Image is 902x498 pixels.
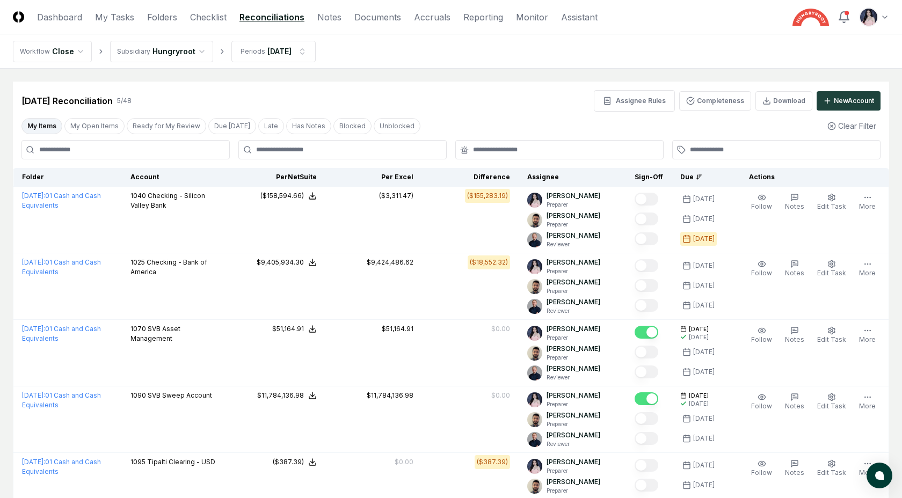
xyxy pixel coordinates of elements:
[527,432,542,447] img: ACg8ocLvq7MjQV6RZF1_Z8o96cGG_vCwfvrLdMx8PuJaibycWA8ZaAE=s96-c
[815,258,848,280] button: Edit Task
[241,47,265,56] div: Periods
[693,460,715,470] div: [DATE]
[635,346,658,358] button: Mark complete
[547,467,600,475] p: Preparer
[547,297,600,307] p: [PERSON_NAME]
[817,468,846,477] span: Edit Task
[751,202,772,210] span: Follow
[527,365,542,380] img: ACg8ocLvq7MjQV6RZF1_Z8o96cGG_vCwfvrLdMx8PuJaibycWA8ZaAE=s96-c
[547,334,600,342] p: Preparer
[527,299,542,314] img: ACg8ocLvq7MjQV6RZF1_Z8o96cGG_vCwfvrLdMx8PuJaibycWA8ZaAE=s96-c
[693,367,715,377] div: [DATE]
[257,258,317,267] button: $9,405,934.30
[422,168,519,187] th: Difference
[860,9,877,26] img: ACg8ocK1rwy8eqCe8mfIxWeyxIbp_9IQcG1JX1XyIUBvatxmYFCosBjk=s96-c
[689,333,709,341] div: [DATE]
[147,458,215,466] span: Tipalti Clearing - USD
[749,324,774,347] button: Follow
[130,192,205,209] span: Checking - Silicon Valley Bank
[755,91,812,111] button: Download
[547,258,600,267] p: [PERSON_NAME]
[516,11,548,24] a: Monitor
[272,324,304,334] div: $51,164.91
[693,214,715,224] div: [DATE]
[414,11,450,24] a: Accruals
[527,459,542,474] img: ACg8ocK1rwy8eqCe8mfIxWeyxIbp_9IQcG1JX1XyIUBvatxmYFCosBjk=s96-c
[680,172,723,182] div: Due
[693,194,715,204] div: [DATE]
[147,11,177,24] a: Folders
[547,440,600,448] p: Reviewer
[815,324,848,347] button: Edit Task
[130,391,146,399] span: 1090
[626,168,672,187] th: Sign-Off
[749,391,774,413] button: Follow
[635,232,658,245] button: Mark complete
[527,279,542,294] img: d09822cc-9b6d-4858-8d66-9570c114c672_214030b4-299a-48fd-ad93-fc7c7aef54c6.png
[22,325,101,342] a: [DATE]:01 Cash and Cash Equivalents
[257,391,304,400] div: $11,784,136.98
[785,468,804,477] span: Notes
[785,269,804,277] span: Notes
[519,168,626,187] th: Assignee
[547,221,600,229] p: Preparer
[22,192,101,209] a: [DATE]:01 Cash and Cash Equivalents
[13,11,24,23] img: Logo
[547,231,600,240] p: [PERSON_NAME]
[635,365,658,378] button: Mark complete
[689,392,709,400] span: [DATE]
[693,347,715,357] div: [DATE]
[749,457,774,480] button: Follow
[231,41,316,62] button: Periods[DATE]
[13,168,122,187] th: Folder
[547,477,600,487] p: [PERSON_NAME]
[130,458,146,466] span: 1095
[527,193,542,208] img: ACg8ocK1rwy8eqCe8mfIxWeyxIbp_9IQcG1JX1XyIUBvatxmYFCosBjk=s96-c
[547,240,600,248] p: Reviewer
[13,41,316,62] nav: breadcrumb
[527,346,542,361] img: d09822cc-9b6d-4858-8d66-9570c114c672_214030b4-299a-48fd-ad93-fc7c7aef54c6.png
[374,118,420,134] button: Unblocked
[547,457,600,467] p: [PERSON_NAME]
[491,391,510,400] div: $0.00
[635,213,658,225] button: Mark complete
[258,118,284,134] button: Late
[22,192,45,200] span: [DATE] :
[477,457,508,467] div: ($387.39)
[260,191,317,201] button: ($158,594.66)
[22,258,101,276] a: [DATE]:01 Cash and Cash Equivalents
[527,392,542,407] img: ACg8ocK1rwy8eqCe8mfIxWeyxIbp_9IQcG1JX1XyIUBvatxmYFCosBjk=s96-c
[792,9,829,26] img: Hungryroot logo
[547,411,600,420] p: [PERSON_NAME]
[547,430,600,440] p: [PERSON_NAME]
[527,326,542,341] img: ACg8ocK1rwy8eqCe8mfIxWeyxIbp_9IQcG1JX1XyIUBvatxmYFCosBjk=s96-c
[817,402,846,410] span: Edit Task
[783,324,806,347] button: Notes
[239,11,304,24] a: Reconciliations
[635,193,658,206] button: Mark complete
[749,191,774,214] button: Follow
[689,400,709,408] div: [DATE]
[751,402,772,410] span: Follow
[22,458,101,475] a: [DATE]:01 Cash and Cash Equivalents
[527,259,542,274] img: ACg8ocK1rwy8eqCe8mfIxWeyxIbp_9IQcG1JX1XyIUBvatxmYFCosBjk=s96-c
[470,258,508,267] div: ($18,552.32)
[693,281,715,290] div: [DATE]
[130,325,180,342] span: SVB Asset Management
[127,118,206,134] button: Ready for My Review
[857,191,878,214] button: More
[815,457,848,480] button: Edit Task
[272,324,317,334] button: $51,164.91
[815,191,848,214] button: Edit Task
[395,457,413,467] div: $0.00
[257,258,304,267] div: $9,405,934.30
[148,391,212,399] span: SVB Sweep Account
[817,202,846,210] span: Edit Task
[547,211,600,221] p: [PERSON_NAME]
[22,391,45,399] span: [DATE] :
[547,344,600,354] p: [PERSON_NAME]
[22,391,101,409] a: [DATE]:01 Cash and Cash Equivalents
[857,258,878,280] button: More
[817,91,881,111] button: NewAccount
[783,191,806,214] button: Notes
